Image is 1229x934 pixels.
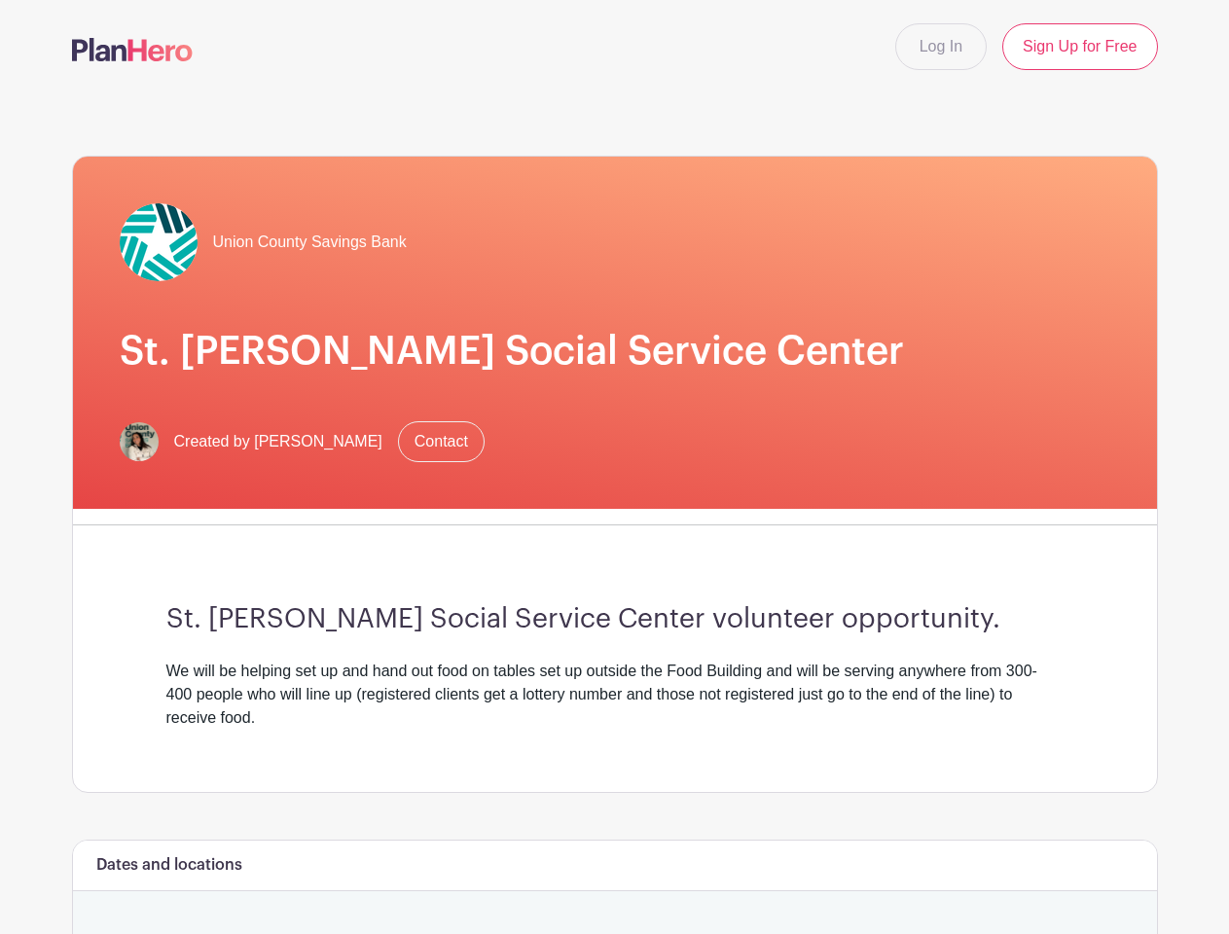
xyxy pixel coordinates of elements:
a: Log In [895,23,987,70]
img: UCSB-Logo-Color-Star-Mark.jpg [120,203,198,281]
img: logo-507f7623f17ff9eddc593b1ce0a138ce2505c220e1c5a4e2b4648c50719b7d32.svg [72,38,193,61]
span: Created by [PERSON_NAME] [174,430,382,453]
div: We will be helping set up and hand out food on tables set up outside the Food Building and will b... [166,660,1064,730]
span: Union County Savings Bank [213,231,407,254]
a: Sign Up for Free [1002,23,1157,70]
h6: Dates and locations [96,856,242,875]
img: otgdrts5.png [120,422,159,461]
h3: St. [PERSON_NAME] Social Service Center volunteer opportunity. [166,603,1064,636]
a: Contact [398,421,485,462]
h1: St. [PERSON_NAME] Social Service Center [120,328,1110,375]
